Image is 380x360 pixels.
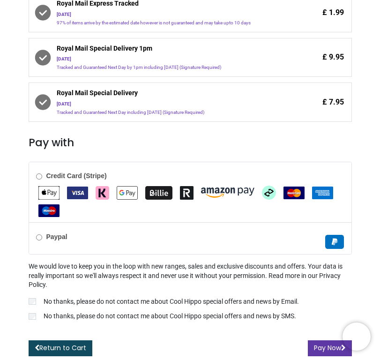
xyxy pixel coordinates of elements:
[46,172,106,180] b: Credit Card (Stripe)
[57,89,286,101] span: Royal Mail Special Delivery
[308,340,352,356] button: Pay Now
[312,187,333,199] img: American Express
[29,340,92,356] a: Return to Cart
[67,187,88,199] img: VISA
[201,187,254,198] img: Amazon Pay
[57,101,286,107] div: [DATE]
[57,110,204,115] span: Tracked and Guaranteed Next Day including [DATE] (Signature Required)
[96,186,109,200] img: Klarna
[262,188,276,196] span: Afterpay Clearpay
[262,186,276,200] img: Afterpay Clearpay
[57,56,286,62] div: [DATE]
[325,235,344,249] img: Paypal
[322,52,344,62] span: £ 9.95
[38,204,60,217] img: Maestro
[44,297,299,307] p: No thanks, please do not contact me about Cool Hippo special offers and news by Email.
[180,188,194,196] span: Revolut Pay
[283,188,305,196] span: MasterCard
[29,262,352,323] div: We would love to keep you in the loop with new ranges, sales and exclusive discounts and offers. ...
[44,312,296,321] p: No thanks, please do not contact me about Cool Hippo special offers and news by SMS.
[322,7,344,18] span: £ 1.99
[38,206,60,214] span: Maestro
[322,97,344,107] span: £ 7.95
[57,65,221,70] span: Tracked and Guaranteed Next Day by 1pm including [DATE] (Signature Required)
[29,135,352,150] h3: Pay with
[57,20,251,25] span: 97% of items arrive by the estimated date however is not guaranteed and may take upto 10 days
[67,188,88,196] span: VISA
[57,11,286,18] div: [DATE]
[96,188,109,196] span: Klarna
[36,234,42,240] input: Paypal
[38,186,60,200] img: Apple Pay
[180,186,194,200] img: Revolut Pay
[29,298,36,305] input: No thanks, please do not contact me about Cool Hippo special offers and news by Email.
[325,238,344,245] span: Paypal
[145,186,172,200] img: Billie
[36,173,42,180] input: Credit Card (Stripe)
[117,186,138,200] img: Google Pay
[201,188,254,196] span: Amazon Pay
[117,188,138,196] span: Google Pay
[38,188,60,196] span: Apple Pay
[29,313,36,320] input: No thanks, please do not contact me about Cool Hippo special offers and news by SMS.
[46,233,67,240] b: Paypal
[312,188,333,196] span: American Express
[57,44,286,56] span: Royal Mail Special Delivery 1pm
[145,188,172,196] span: Billie
[283,187,305,199] img: MasterCard
[343,322,371,351] iframe: Brevo live chat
